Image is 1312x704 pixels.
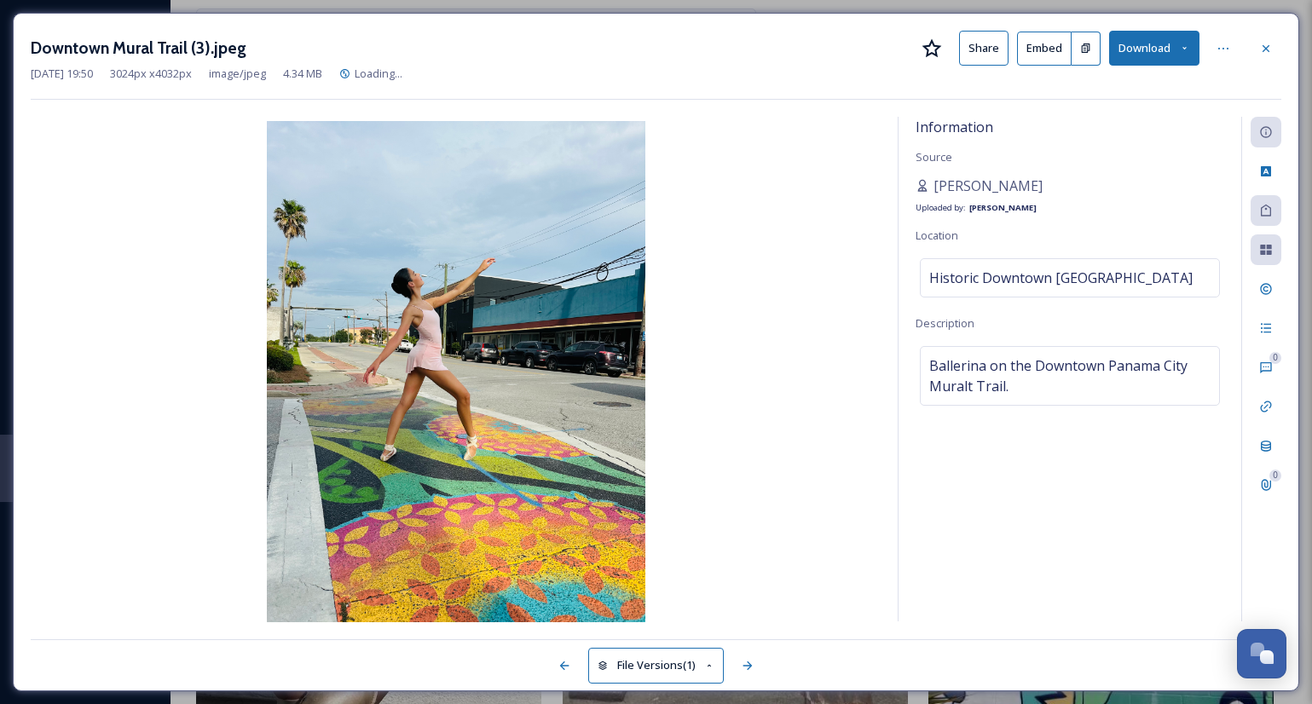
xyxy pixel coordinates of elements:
[31,66,93,82] span: [DATE] 19:50
[209,66,266,82] span: image/jpeg
[110,66,192,82] span: 3024 px x 4032 px
[929,268,1193,288] span: Historic Downtown [GEOGRAPHIC_DATA]
[1017,32,1072,66] button: Embed
[31,36,246,61] h3: Downtown Mural Trail (3).jpeg
[959,31,1009,66] button: Share
[1109,31,1199,66] button: Download
[969,202,1037,213] strong: [PERSON_NAME]
[355,66,402,81] span: Loading...
[916,315,974,331] span: Description
[1269,352,1281,364] div: 0
[283,66,322,82] span: 4.34 MB
[1269,470,1281,482] div: 0
[31,121,881,626] img: Autumnmguldin%40gmail.com-E8437AB7-5CA0-49D1-BAF1-EC491D7A92F1.jpeg
[916,118,993,136] span: Information
[916,228,958,243] span: Location
[916,149,952,164] span: Source
[933,176,1043,196] span: [PERSON_NAME]
[916,202,966,213] span: Uploaded by:
[929,355,1211,396] span: Ballerina on the Downtown Panama City Muralt Trail.
[588,648,725,683] button: File Versions(1)
[1237,629,1286,678] button: Open Chat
